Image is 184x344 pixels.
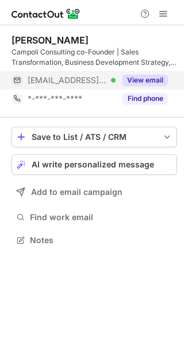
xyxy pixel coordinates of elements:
button: AI write personalized message [11,154,177,175]
span: Notes [30,235,172,245]
button: Reveal Button [122,75,168,86]
div: Campoli Consulting co-Founder | Sales Transformation, Business Development Strategy, M&A due dili... [11,47,177,68]
span: Find work email [30,212,172,222]
div: Save to List / ATS / CRM [32,132,157,142]
span: AI write personalized message [32,160,154,169]
button: Notes [11,232,177,248]
button: Reveal Button [122,93,168,104]
div: [PERSON_NAME] [11,34,89,46]
button: Add to email campaign [11,182,177,202]
button: Find work email [11,209,177,225]
button: save-profile-one-click [11,127,177,147]
span: Add to email campaign [31,187,122,197]
span: [EMAIL_ADDRESS][DOMAIN_NAME] [28,75,107,85]
img: ContactOut v5.3.10 [11,7,80,21]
